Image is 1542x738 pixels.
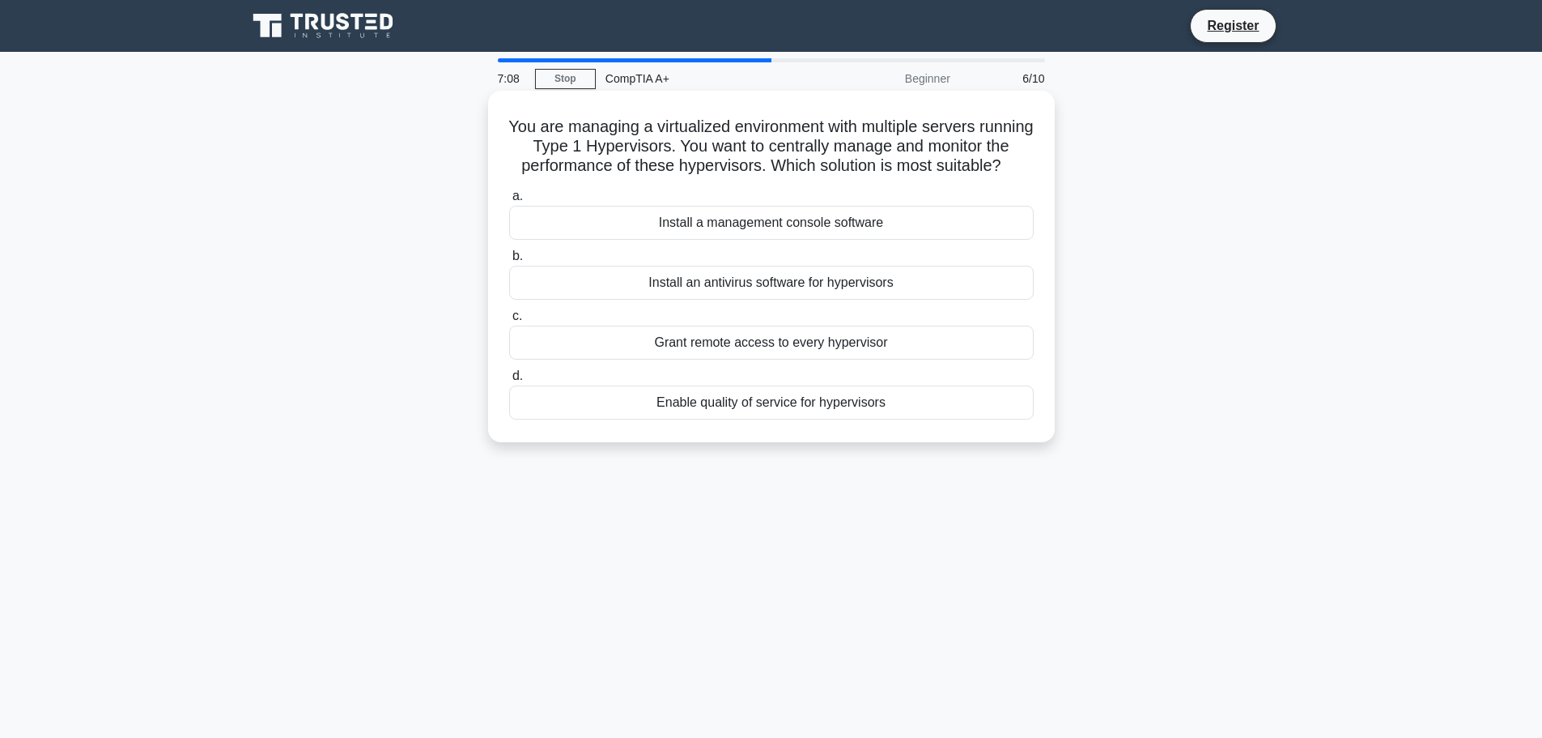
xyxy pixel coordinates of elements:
[512,249,523,262] span: b.
[818,62,960,95] div: Beginner
[596,62,818,95] div: CompTIA A+
[512,369,523,382] span: d.
[509,266,1034,300] div: Install an antivirus software for hypervisors
[509,326,1034,360] div: Grant remote access to every hypervisor
[509,206,1034,240] div: Install a management console software
[512,309,522,322] span: c.
[960,62,1055,95] div: 6/10
[509,386,1034,420] div: Enable quality of service for hypervisors
[1197,15,1268,36] a: Register
[488,62,535,95] div: 7:08
[512,189,523,203] span: a.
[535,69,596,89] a: Stop
[508,117,1035,177] h5: You are managing a virtualized environment with multiple servers running Type 1 Hypervisors. You ...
